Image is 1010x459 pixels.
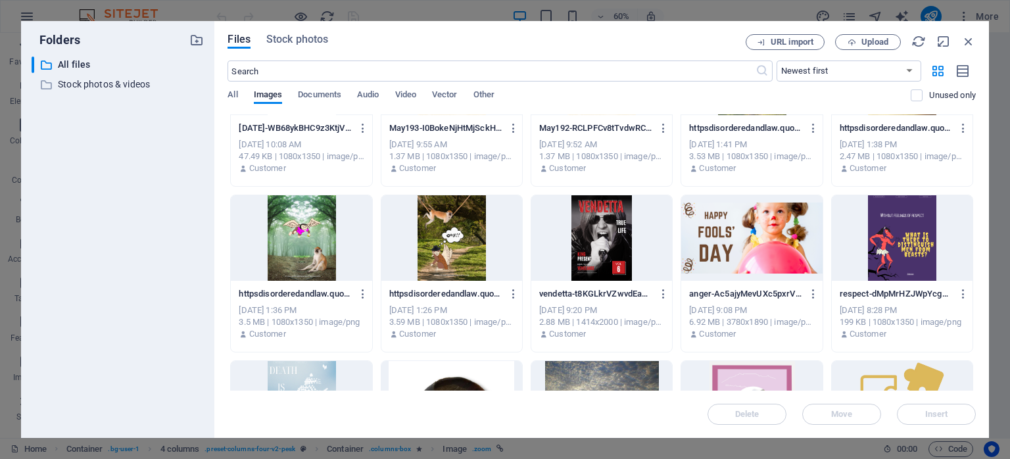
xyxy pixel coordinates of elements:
div: [DATE] 1:38 PM [840,139,965,151]
div: 3.59 MB | 1080x1350 | image/png [389,316,514,328]
p: May193-I0BokeNjHtMjSckHW1BHSQ.png [389,122,502,134]
p: Customer [850,328,886,340]
p: anger-Ac5ajyMevUXc5pxrV1zpsQ.png [689,288,802,300]
span: Upload [861,38,888,46]
p: httpsdisorderedandlaw.quora.com5-DkGVxPlQD-YERojetCtN9w.png [239,288,352,300]
div: [DATE] 10:08 AM [239,139,364,151]
div: 3.53 MB | 1080x1350 | image/png [689,151,814,162]
p: httpsdisorderedandlaw.quora.com7-lxr8CR5NznKVnh8ISpqlNQ.png [689,122,802,134]
span: Stock photos [266,32,328,47]
div: 1.37 MB | 1080x1350 | image/png [389,151,514,162]
span: URL import [771,38,813,46]
p: Stock photos & videos [58,77,180,92]
div: 6.92 MB | 3780x1890 | image/png [689,316,814,328]
span: Audio [357,87,379,105]
p: May192-RCLPFCv8tTvdwRCWlt1mhw.png [539,122,652,134]
div: [DATE] 1:41 PM [689,139,814,151]
p: httpsdisorderedandlaw.quora.com4-JMkVlSs9wmjiN7l_L7s-Hw.png [389,288,502,300]
div: 199 KB | 1080x1350 | image/png [840,316,965,328]
p: Customer [699,328,736,340]
div: 1.37 MB | 1080x1350 | image/png [539,151,664,162]
p: vendetta-t8KGLkrVZwvdEaPRZWAdhQ.png [539,288,652,300]
span: Files [228,32,251,47]
p: Folders [32,32,80,49]
span: Vector [432,87,458,105]
span: Images [254,87,283,105]
p: All files [58,57,180,72]
input: Search [228,60,755,82]
div: 2.47 MB | 1080x1350 | image/png [840,151,965,162]
p: httpsdisorderedandlaw.quora.com6-Be0Z8fbo8qWRjsmDVvQwZA.png [840,122,953,134]
div: [DATE] 1:26 PM [389,304,514,316]
i: Reload [911,34,926,49]
p: Customer [249,328,286,340]
p: Customer [699,162,736,174]
div: 47.49 KB | 1080x1350 | image/png [239,151,364,162]
span: Other [473,87,494,105]
span: Documents [298,87,341,105]
div: [DATE] 1:36 PM [239,304,364,316]
div: [DATE] 9:20 PM [539,304,664,316]
i: Minimize [936,34,951,49]
div: 3.5 MB | 1080x1350 | image/png [239,316,364,328]
span: All [228,87,237,105]
div: ​ [32,57,34,73]
div: [DATE] 9:08 PM [689,304,814,316]
p: Customer [399,328,436,340]
i: Create new folder [189,33,204,47]
div: 2.88 MB | 1414x2000 | image/png [539,316,664,328]
div: [DATE] 9:52 AM [539,139,664,151]
div: Stock photos & videos [32,76,204,93]
span: Video [395,87,416,105]
button: URL import [746,34,825,50]
p: Customer [850,162,886,174]
p: Customer [549,162,586,174]
p: Displays only files that are not in use on the website. Files added during this session can still... [929,89,976,101]
div: [DATE] 9:55 AM [389,139,514,151]
div: [DATE] 8:28 PM [840,304,965,316]
p: respect-dMpMrHZJWpYcggSZASXHoQ.png [840,288,953,300]
p: Customer [549,328,586,340]
p: Customer [399,162,436,174]
button: Upload [835,34,901,50]
p: Customer [249,162,286,174]
p: June19-WB68ykBHC9z3KtjVXvXXpw.png [239,122,352,134]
